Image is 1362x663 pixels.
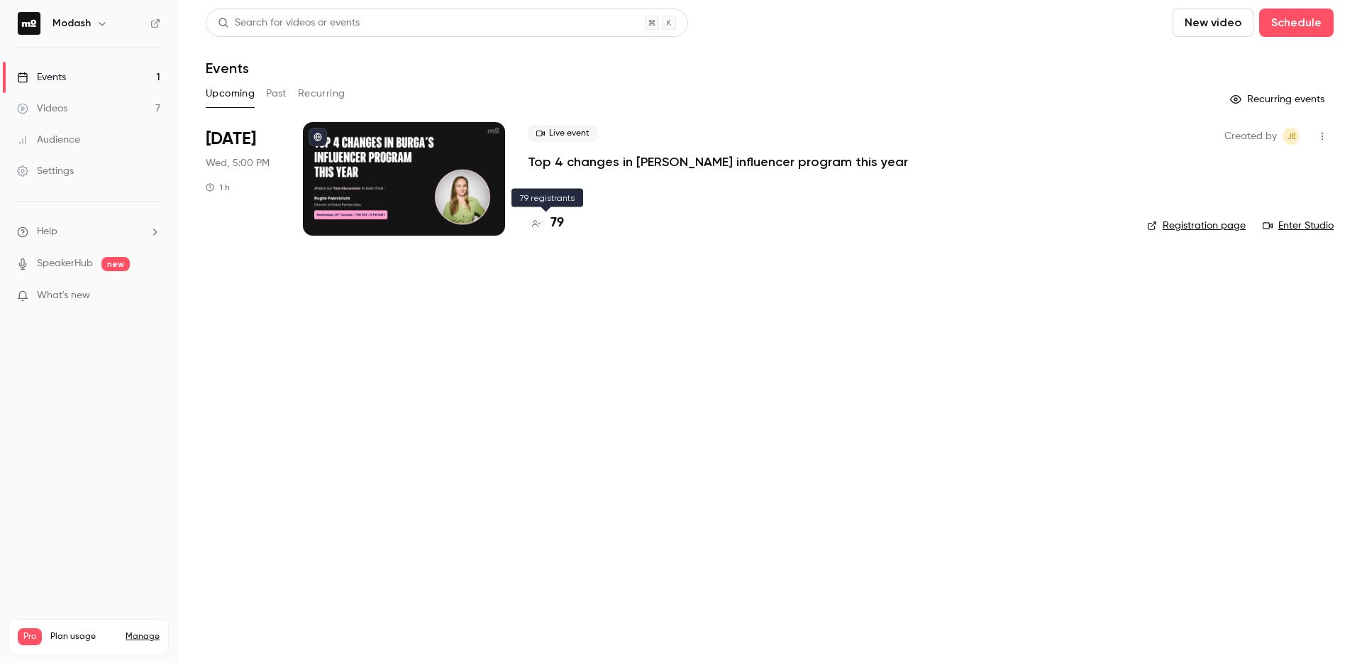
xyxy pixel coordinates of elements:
span: What's new [37,288,90,303]
span: Live event [528,125,598,142]
li: help-dropdown-opener [17,224,160,239]
div: Settings [17,164,74,178]
button: Recurring [298,82,345,105]
button: Past [266,82,287,105]
a: Enter Studio [1263,219,1334,233]
span: new [101,257,130,271]
button: New video [1173,9,1253,37]
div: Events [17,70,66,84]
span: Created by [1224,128,1277,145]
span: Pro [18,628,42,645]
button: Schedule [1259,9,1334,37]
span: Wed, 5:00 PM [206,156,270,170]
span: JE [1287,128,1296,145]
button: Upcoming [206,82,255,105]
div: Search for videos or events [218,16,360,31]
span: Help [37,224,57,239]
h1: Events [206,60,249,77]
span: Jack Eaton [1283,128,1300,145]
div: Oct 29 Wed, 5:00 PM (Europe/London) [206,122,280,236]
button: Recurring events [1224,88,1334,111]
a: Manage [126,631,160,642]
a: 79 [528,214,564,233]
a: Registration page [1147,219,1246,233]
h4: 79 [550,214,564,233]
a: Top 4 changes in [PERSON_NAME] influencer program this year [528,153,908,170]
img: Modash [18,12,40,35]
div: Videos [17,102,67,116]
div: Audience [17,133,80,147]
span: Plan usage [50,631,117,642]
iframe: Noticeable Trigger [143,290,160,302]
span: [DATE] [206,128,256,150]
a: SpeakerHub [37,256,93,271]
h6: Modash [52,16,91,31]
div: 1 h [206,182,230,193]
